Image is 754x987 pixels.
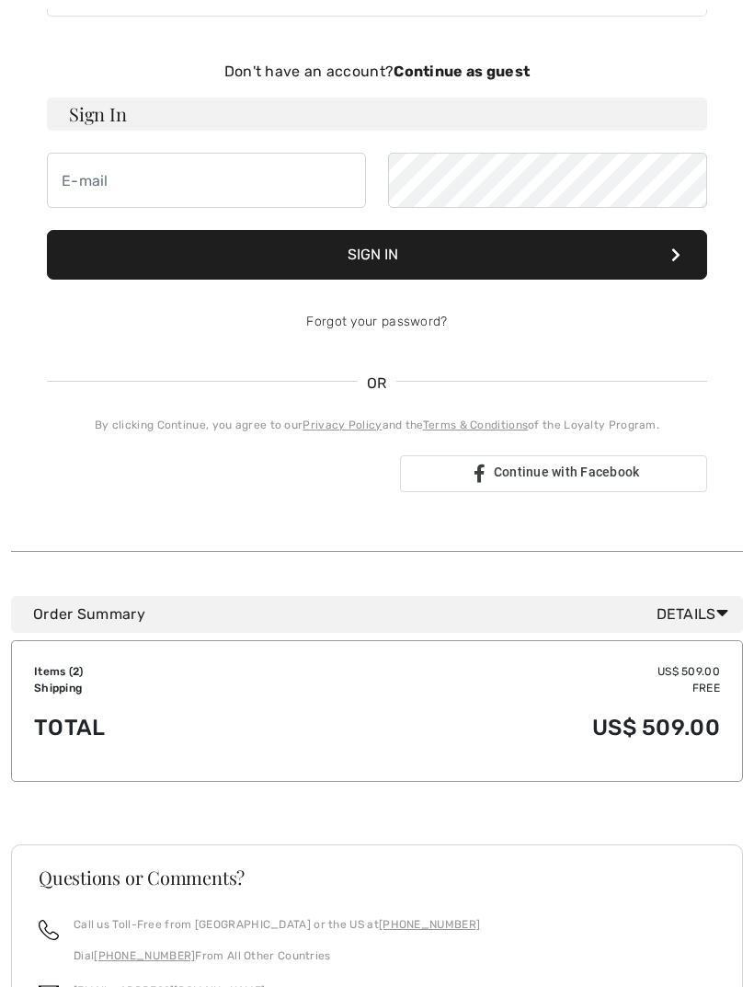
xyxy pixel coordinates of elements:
[494,465,640,479] span: Continue with Facebook
[73,665,79,678] span: 2
[280,663,720,680] td: US$ 509.00
[423,419,528,431] a: Terms & Conditions
[358,373,396,395] span: OR
[38,453,394,494] iframe: Sign in with Google Button
[394,63,530,80] strong: Continue as guest
[34,696,280,759] td: Total
[47,417,707,433] div: By clicking Continue, you agree to our and the of the Loyalty Program.
[306,314,447,329] a: Forgot your password?
[47,230,707,280] button: Sign In
[74,916,480,933] p: Call us Toll-Free from [GEOGRAPHIC_DATA] or the US at
[280,696,720,759] td: US$ 509.00
[400,455,707,492] a: Continue with Facebook
[39,868,715,887] h3: Questions or Comments?
[94,949,195,962] a: [PHONE_NUMBER]
[47,153,366,208] input: E-mail
[280,680,720,696] td: Free
[47,98,707,131] h3: Sign In
[47,61,707,83] div: Don't have an account?
[74,947,480,964] p: Dial From All Other Countries
[39,920,59,940] img: call
[33,603,736,625] div: Order Summary
[657,603,736,625] span: Details
[34,680,280,696] td: Shipping
[34,663,280,680] td: Items ( )
[47,453,385,494] div: Sign in with Google. Opens in new tab
[379,918,480,931] a: [PHONE_NUMBER]
[303,419,382,431] a: Privacy Policy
